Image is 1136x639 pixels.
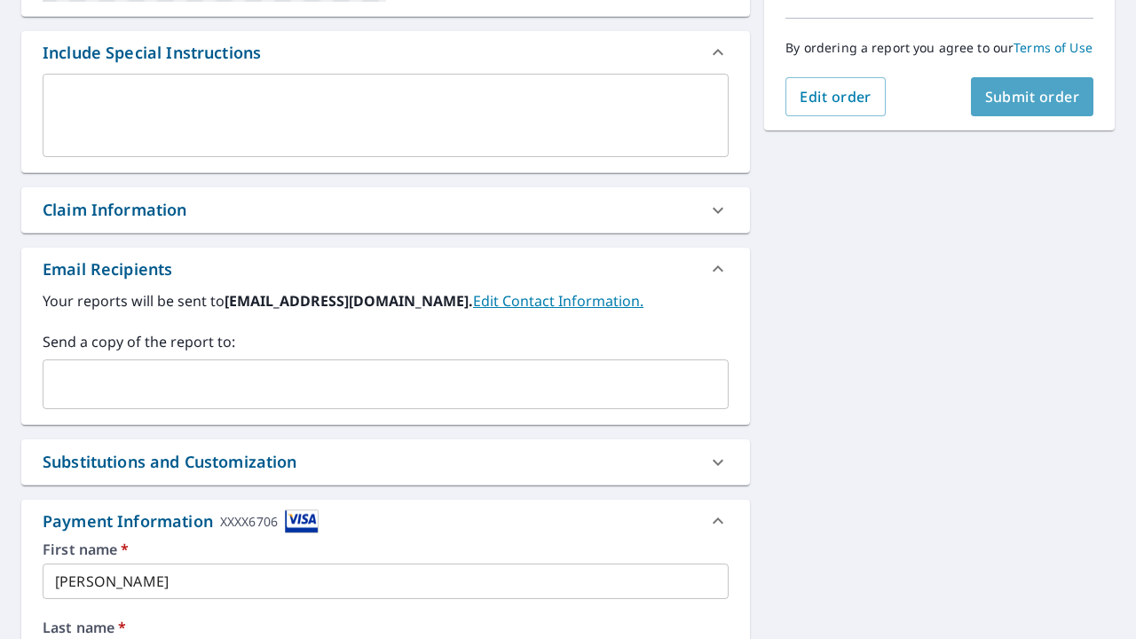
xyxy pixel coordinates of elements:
[43,290,729,312] label: Your reports will be sent to
[800,87,872,106] span: Edit order
[225,291,473,311] b: [EMAIL_ADDRESS][DOMAIN_NAME].
[43,509,319,533] div: Payment Information
[21,500,750,542] div: Payment InformationXXXX6706cardImage
[21,187,750,233] div: Claim Information
[473,291,643,311] a: EditContactInfo
[43,331,729,352] label: Send a copy of the report to:
[43,41,261,65] div: Include Special Instructions
[985,87,1080,106] span: Submit order
[43,542,729,556] label: First name
[21,248,750,290] div: Email Recipients
[285,509,319,533] img: cardImage
[21,31,750,74] div: Include Special Instructions
[43,198,187,222] div: Claim Information
[43,257,172,281] div: Email Recipients
[43,450,297,474] div: Substitutions and Customization
[785,77,886,116] button: Edit order
[971,77,1094,116] button: Submit order
[21,439,750,485] div: Substitutions and Customization
[785,40,1093,56] p: By ordering a report you agree to our
[1014,39,1093,56] a: Terms of Use
[220,509,278,533] div: XXXX6706
[43,620,729,635] label: Last name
